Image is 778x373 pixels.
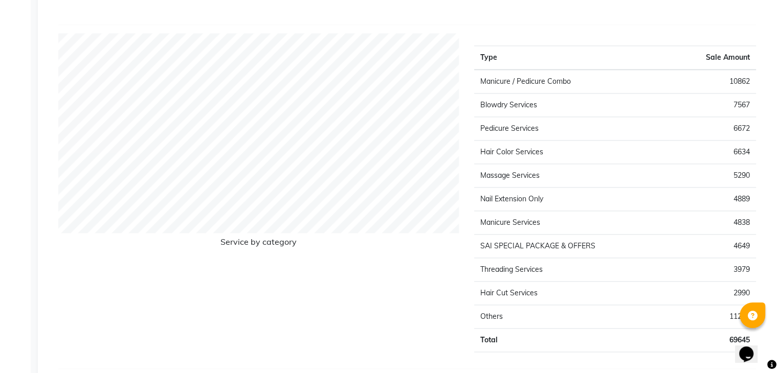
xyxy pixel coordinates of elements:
[670,235,756,258] td: 4649
[670,46,756,70] th: Sale Amount
[474,94,670,117] td: Blowdry Services
[474,235,670,258] td: SAI SPECIAL PACKAGE & OFFERS
[670,258,756,282] td: 3979
[474,329,670,352] td: Total
[474,117,670,141] td: Pedicure Services
[474,282,670,305] td: Hair Cut Services
[670,164,756,188] td: 5290
[670,94,756,117] td: 7567
[58,237,459,251] h6: Service by category
[670,329,756,352] td: 69645
[474,141,670,164] td: Hair Color Services
[474,188,670,211] td: Nail Extension Only
[670,69,756,94] td: 10862
[670,211,756,235] td: 4838
[474,46,670,70] th: Type
[474,164,670,188] td: Massage Services
[670,117,756,141] td: 6672
[735,332,768,363] iframe: chat widget
[670,282,756,305] td: 2990
[474,211,670,235] td: Manicure Services
[670,305,756,329] td: 11275
[670,188,756,211] td: 4889
[474,69,670,94] td: Manicure / Pedicure Combo
[474,258,670,282] td: Threading Services
[670,141,756,164] td: 6634
[474,305,670,329] td: Others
